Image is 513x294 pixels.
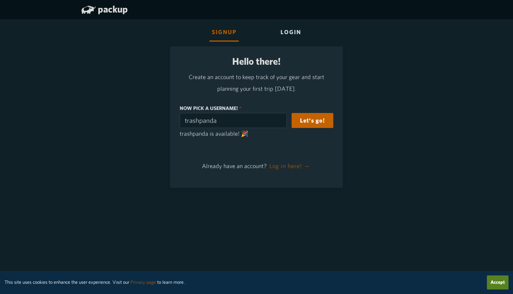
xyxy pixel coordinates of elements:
[292,113,333,128] button: Let's go!
[180,128,333,140] p: trashpanda is available! 🎉
[180,113,287,128] input: Now pick a username!
[209,24,239,42] div: Signup
[487,275,508,290] button: Accept cookies
[130,279,156,285] a: Privacy page
[180,159,333,174] p: Already have an account?
[180,104,287,113] label: Now pick a username!
[278,24,304,42] div: Login
[98,3,128,15] span: packup
[180,71,333,95] p: Create an account to keep track of your gear and start planning your first trip [DATE].
[268,159,311,174] button: Log in here! →
[180,56,333,67] h2: Hello there!
[4,279,185,285] small: This site uses cookies to enhance the user experience. Visit our to learn more.
[81,4,128,16] a: packup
